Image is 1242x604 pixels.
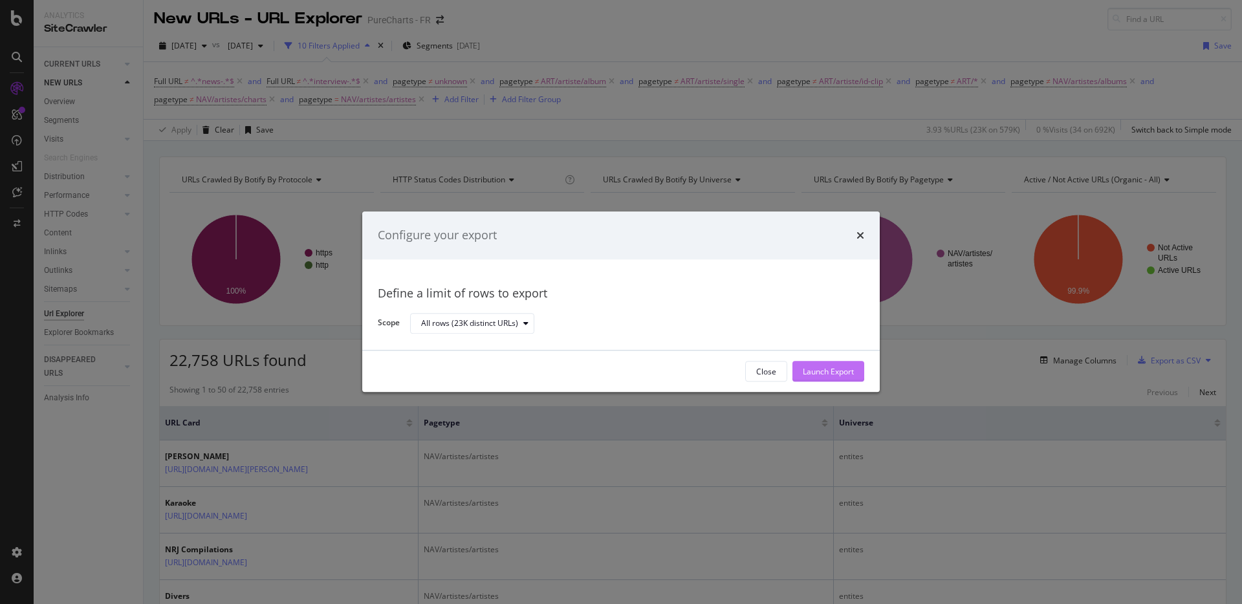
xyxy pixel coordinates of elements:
[792,361,864,382] button: Launch Export
[745,361,787,382] button: Close
[378,318,400,332] label: Scope
[378,227,497,244] div: Configure your export
[410,313,534,334] button: All rows (23K distinct URLs)
[803,366,854,377] div: Launch Export
[378,285,864,302] div: Define a limit of rows to export
[856,227,864,244] div: times
[362,211,880,392] div: modal
[756,366,776,377] div: Close
[421,319,518,327] div: All rows (23K distinct URLs)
